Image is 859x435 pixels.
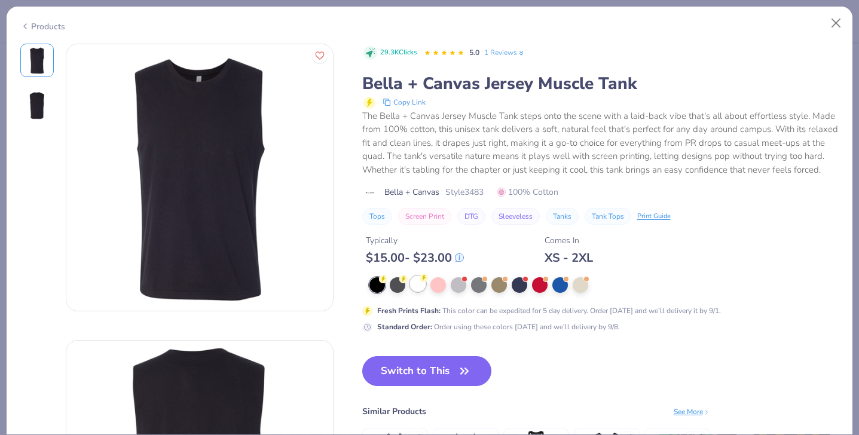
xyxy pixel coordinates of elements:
[674,406,710,417] div: See More
[484,47,525,58] a: 1 Reviews
[377,306,441,315] strong: Fresh Prints Flash :
[585,208,631,225] button: Tank Tops
[366,250,464,265] div: $ 15.00 - $ 23.00
[312,48,328,63] button: Like
[457,208,485,225] button: DTG
[362,405,426,418] div: Similar Products
[469,48,479,57] span: 5.0
[20,20,65,33] div: Products
[379,95,429,109] button: copy to clipboard
[362,208,392,225] button: Tops
[366,234,464,247] div: Typically
[825,12,848,35] button: Close
[398,208,451,225] button: Screen Print
[362,188,378,198] img: brand logo
[545,234,593,247] div: Comes In
[362,109,839,177] div: The Bella + Canvas Jersey Muscle Tank steps onto the scene with a laid-back vibe that's all about...
[66,44,333,311] img: Front
[546,208,579,225] button: Tanks
[445,186,484,198] span: Style 3483
[497,186,558,198] span: 100% Cotton
[380,48,417,58] span: 29.3K Clicks
[384,186,439,198] span: Bella + Canvas
[637,212,671,222] div: Print Guide
[23,91,51,120] img: Back
[362,356,492,386] button: Switch to This
[424,44,464,63] div: 5.0 Stars
[377,321,620,332] div: Order using these colors [DATE] and we’ll delivery by 9/8.
[377,322,432,332] strong: Standard Order :
[23,46,51,75] img: Front
[362,72,839,95] div: Bella + Canvas Jersey Muscle Tank
[545,250,593,265] div: XS - 2XL
[491,208,540,225] button: Sleeveless
[377,305,721,316] div: This color can be expedited for 5 day delivery. Order [DATE] and we’ll delivery it by 9/1.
